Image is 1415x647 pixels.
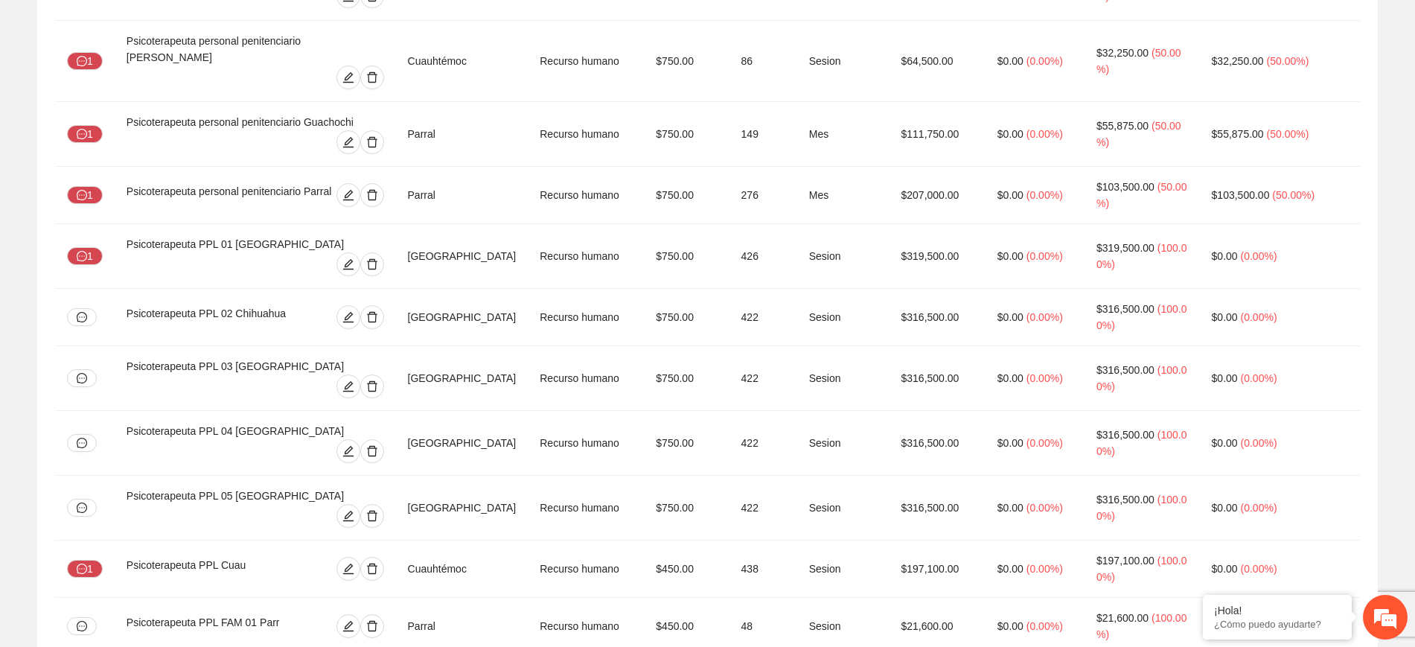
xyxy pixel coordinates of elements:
[361,445,383,457] span: delete
[360,183,384,207] button: delete
[1267,55,1309,67] span: ( 50.00% )
[1212,311,1238,323] span: $0.00
[1214,619,1341,630] p: ¿Cómo puedo ayudarte?
[77,621,87,631] span: message
[244,7,280,43] div: Minimizar ventana de chat en vivo
[797,289,889,346] td: Sesion
[1212,502,1238,514] span: $0.00
[360,439,384,463] button: delete
[1241,563,1277,575] span: ( 0.00% )
[336,557,360,581] button: edit
[729,411,797,476] td: 422
[7,407,284,459] textarea: Escriba su mensaje y pulse “Intro”
[127,488,384,504] div: Psicoterapeuta PPL 05 [GEOGRAPHIC_DATA]
[67,52,103,70] button: message1
[396,411,528,476] td: [GEOGRAPHIC_DATA]
[889,289,985,346] td: $316,500.00
[1096,120,1149,132] span: $55,875.00
[1026,437,1063,449] span: ( 0.00% )
[337,510,360,522] span: edit
[396,102,528,167] td: Parral
[644,411,729,476] td: $750.00
[360,252,384,276] button: delete
[997,250,1023,262] span: $0.00
[361,380,383,392] span: delete
[644,21,729,102] td: $750.00
[528,102,644,167] td: Recurso humano
[528,21,644,102] td: Recurso humano
[528,541,644,598] td: Recurso humano
[77,312,87,322] span: message
[337,71,360,83] span: edit
[360,130,384,154] button: delete
[127,614,308,638] div: Psicoterapeuta PPL FAM 01 Parr
[1026,563,1063,575] span: ( 0.00% )
[1214,605,1341,616] div: ¡Hola!
[361,620,383,632] span: delete
[729,102,797,167] td: 149
[1272,189,1315,201] span: ( 50.00% )
[528,476,644,541] td: Recurso humano
[528,167,644,224] td: Recurso humano
[336,504,360,528] button: edit
[1096,429,1154,441] span: $316,500.00
[1096,181,1154,193] span: $103,500.00
[361,311,383,323] span: delete
[396,346,528,411] td: [GEOGRAPHIC_DATA]
[77,76,250,95] div: Chatee con nosotros ahora
[1026,250,1063,262] span: ( 0.00% )
[889,346,985,411] td: $316,500.00
[336,439,360,463] button: edit
[889,476,985,541] td: $316,500.00
[528,224,644,289] td: Recurso humano
[77,564,87,576] span: message
[1096,364,1154,376] span: $316,500.00
[336,375,360,398] button: edit
[77,56,87,68] span: message
[67,434,97,452] button: message
[336,183,360,207] button: edit
[361,563,383,575] span: delete
[337,620,360,632] span: edit
[67,247,103,265] button: message1
[67,560,103,578] button: message1
[337,380,360,392] span: edit
[797,224,889,289] td: Sesion
[336,130,360,154] button: edit
[77,129,87,141] span: message
[67,369,97,387] button: message
[1212,372,1238,384] span: $0.00
[360,375,384,398] button: delete
[361,189,383,201] span: delete
[360,66,384,89] button: delete
[77,438,87,448] span: message
[360,614,384,638] button: delete
[1096,494,1154,506] span: $316,500.00
[528,289,644,346] td: Recurso humano
[127,33,384,66] div: Psicoterapeuta personal penitenciario [PERSON_NAME]
[997,189,1023,201] span: $0.00
[67,308,97,326] button: message
[889,541,985,598] td: $197,100.00
[889,167,985,224] td: $207,000.00
[336,614,360,638] button: edit
[396,167,528,224] td: Parral
[337,311,360,323] span: edit
[1096,555,1154,567] span: $197,100.00
[77,251,87,263] span: message
[797,541,889,598] td: Sesion
[1026,502,1063,514] span: ( 0.00% )
[67,125,103,143] button: message1
[644,346,729,411] td: $750.00
[336,66,360,89] button: edit
[997,311,1023,323] span: $0.00
[997,128,1023,140] span: $0.00
[729,21,797,102] td: 86
[997,620,1023,632] span: $0.00
[67,186,103,204] button: message1
[1026,189,1063,201] span: ( 0.00% )
[889,21,985,102] td: $64,500.00
[1026,372,1063,384] span: ( 0.00% )
[86,199,205,349] span: Estamos en línea.
[797,346,889,411] td: Sesion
